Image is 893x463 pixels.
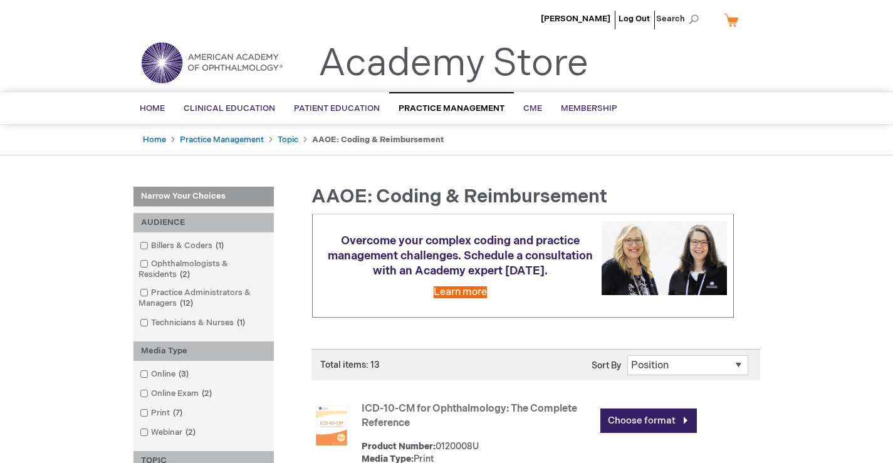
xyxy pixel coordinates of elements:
[318,41,588,86] a: Academy Store
[311,185,607,208] span: AAOE: Coding & Reimbursement
[137,427,201,439] a: Webinar2
[137,388,217,400] a: Online Exam2
[137,287,271,310] a: Practice Administrators & Managers12
[619,14,650,24] a: Log Out
[177,269,193,279] span: 2
[294,103,380,113] span: Patient Education
[312,135,444,145] strong: AAOE: Coding & Reimbursement
[592,360,621,371] label: Sort By
[523,103,542,113] span: CME
[175,369,192,379] span: 3
[399,103,504,113] span: Practice Management
[133,213,274,232] div: AUDIENCE
[434,286,487,298] a: Learn more
[177,298,196,308] span: 12
[133,341,274,361] div: Media Type
[140,103,165,113] span: Home
[656,6,704,31] span: Search
[328,234,593,278] span: Overcome your complex coding and practice management challenges. Schedule a consultation with an ...
[602,221,727,294] img: Schedule a consultation with an Academy expert today
[541,14,610,24] a: [PERSON_NAME]
[212,241,227,251] span: 1
[137,240,229,252] a: Billers & Coders1
[561,103,617,113] span: Membership
[137,317,250,329] a: Technicians & Nurses1
[143,135,166,145] a: Home
[170,408,185,418] span: 7
[600,408,697,433] a: Choose format
[137,258,271,281] a: Ophthalmologists & Residents2
[180,135,264,145] a: Practice Management
[137,407,187,419] a: Print7
[234,318,248,328] span: 1
[184,103,275,113] span: Clinical Education
[137,368,194,380] a: Online3
[278,135,298,145] a: Topic
[199,388,215,398] span: 2
[362,403,577,429] a: ICD-10-CM for Ophthalmology: The Complete Reference
[320,360,380,370] span: Total items: 13
[133,187,274,207] strong: Narrow Your Choices
[311,405,352,445] img: ICD-10-CM for Ophthalmology: The Complete Reference
[362,441,436,452] strong: Product Number:
[182,427,199,437] span: 2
